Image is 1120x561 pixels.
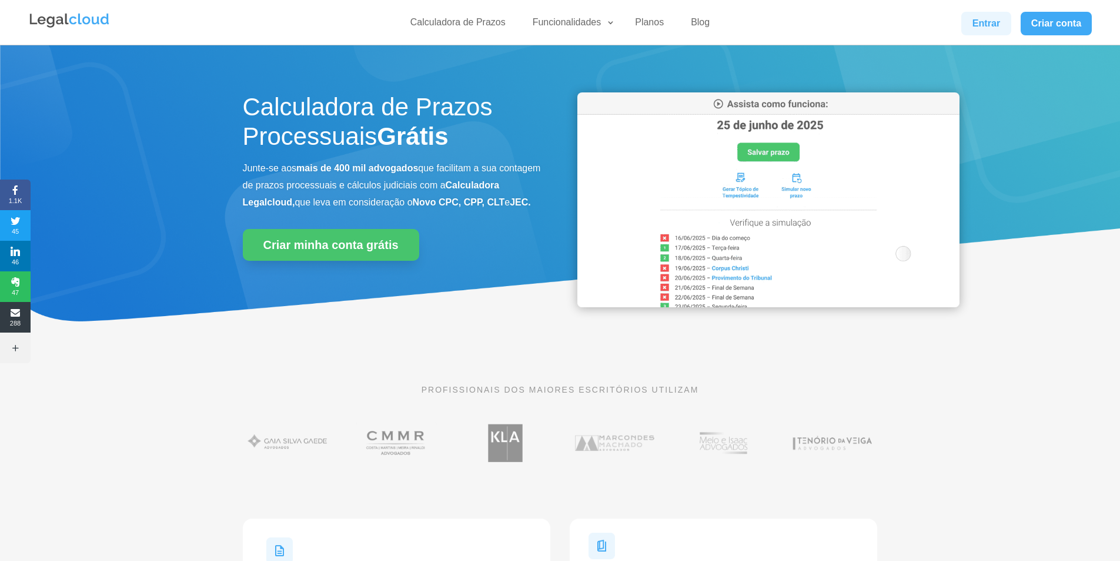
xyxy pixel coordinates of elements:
[28,21,111,31] a: Logo da Legalcloud
[413,197,505,207] b: Novo CPC, CPP, CLT
[577,92,959,307] img: Calculadora de Prazos Processuais da Legalcloud
[243,418,333,468] img: Gaia Silva Gaede Advogados Associados
[243,229,419,261] a: Criar minha conta grátis
[510,197,531,207] b: JEC.
[526,16,616,34] a: Funcionalidades
[377,122,448,150] strong: Grátis
[403,16,513,34] a: Calculadora de Prazos
[577,299,959,309] a: Calculadora de Prazos Processuais da Legalcloud
[628,16,671,34] a: Planos
[1021,12,1092,35] a: Criar conta
[570,418,660,468] img: Marcondes Machado Advogados utilizam a Legalcloud
[243,92,543,158] h1: Calculadora de Prazos Processuais
[352,418,442,468] img: Costa Martins Meira Rinaldi Advogados
[460,418,550,468] img: Koury Lopes Advogados
[243,180,500,207] b: Calculadora Legalcloud,
[28,12,111,29] img: Legalcloud Logo
[296,163,418,173] b: mais de 400 mil advogados
[684,16,717,34] a: Blog
[787,418,877,468] img: Tenório da Veiga Advogados
[961,12,1011,35] a: Entrar
[243,160,543,211] p: Junte-se aos que facilitam a sua contagem de prazos processuais e cálculos judiciais com a que le...
[678,418,768,468] img: Profissionais do escritório Melo e Isaac Advogados utilizam a Legalcloud
[243,383,878,396] p: PROFISSIONAIS DOS MAIORES ESCRITÓRIOS UTILIZAM
[589,533,615,559] img: Ícone Documentos para Tempestividade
